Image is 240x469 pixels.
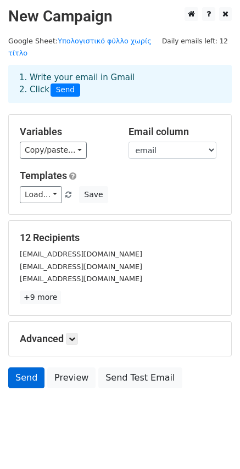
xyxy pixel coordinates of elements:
[185,416,240,469] iframe: Chat Widget
[20,170,67,181] a: Templates
[20,291,61,304] a: +9 more
[47,367,96,388] a: Preview
[20,232,220,244] h5: 12 Recipients
[11,71,229,97] div: 1. Write your email in Gmail 2. Click
[8,7,232,26] h2: New Campaign
[20,126,112,138] h5: Variables
[20,333,220,345] h5: Advanced
[20,250,142,258] small: [EMAIL_ADDRESS][DOMAIN_NAME]
[129,126,221,138] h5: Email column
[20,142,87,159] a: Copy/paste...
[8,37,152,58] small: Google Sheet:
[20,275,142,283] small: [EMAIL_ADDRESS][DOMAIN_NAME]
[185,416,240,469] div: Widget συνομιλίας
[158,37,232,45] a: Daily emails left: 12
[8,367,44,388] a: Send
[20,263,142,271] small: [EMAIL_ADDRESS][DOMAIN_NAME]
[20,186,62,203] a: Load...
[8,37,152,58] a: Υπολογιστικό φύλλο χωρίς τίτλο
[98,367,182,388] a: Send Test Email
[158,35,232,47] span: Daily emails left: 12
[79,186,108,203] button: Save
[51,83,80,97] span: Send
